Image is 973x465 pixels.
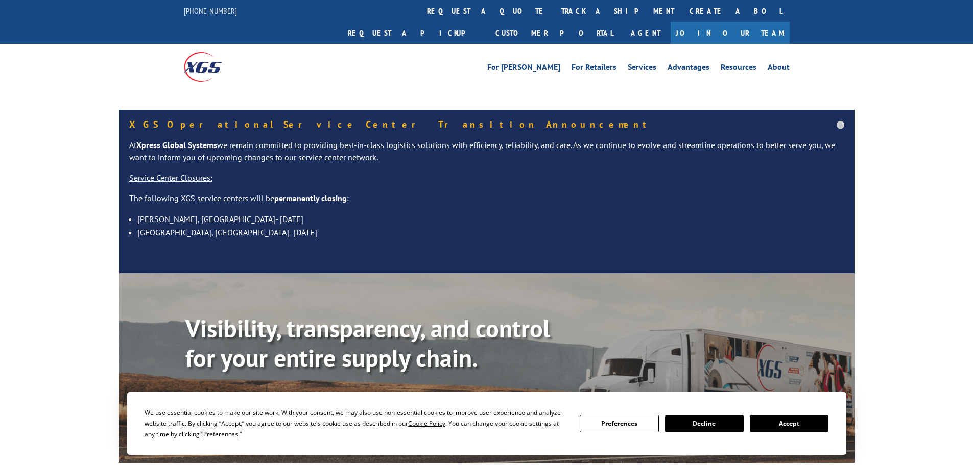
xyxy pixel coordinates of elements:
[621,22,671,44] a: Agent
[750,415,828,432] button: Accept
[488,22,621,44] a: Customer Portal
[129,139,844,172] p: At we remain committed to providing best-in-class logistics solutions with efficiency, reliabilit...
[129,120,844,129] h5: XGS Operational Service Center Transition Announcement
[129,173,212,183] u: Service Center Closures:
[628,63,656,75] a: Services
[136,140,217,150] strong: Xpress Global Systems
[721,63,756,75] a: Resources
[145,407,567,439] div: We use essential cookies to make our site work. With your consent, we may also use non-essential ...
[572,63,616,75] a: For Retailers
[185,312,550,374] b: Visibility, transparency, and control for your entire supply chain.
[127,392,846,455] div: Cookie Consent Prompt
[408,419,445,428] span: Cookie Policy
[274,193,347,203] strong: permanently closing
[137,226,844,239] li: [GEOGRAPHIC_DATA], [GEOGRAPHIC_DATA]- [DATE]
[129,192,844,213] p: The following XGS service centers will be :
[137,212,844,226] li: [PERSON_NAME], [GEOGRAPHIC_DATA]- [DATE]
[203,430,238,438] span: Preferences
[340,22,488,44] a: Request a pickup
[184,6,237,16] a: [PHONE_NUMBER]
[487,63,560,75] a: For [PERSON_NAME]
[768,63,790,75] a: About
[665,415,744,432] button: Decline
[580,415,658,432] button: Preferences
[671,22,790,44] a: Join Our Team
[668,63,709,75] a: Advantages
